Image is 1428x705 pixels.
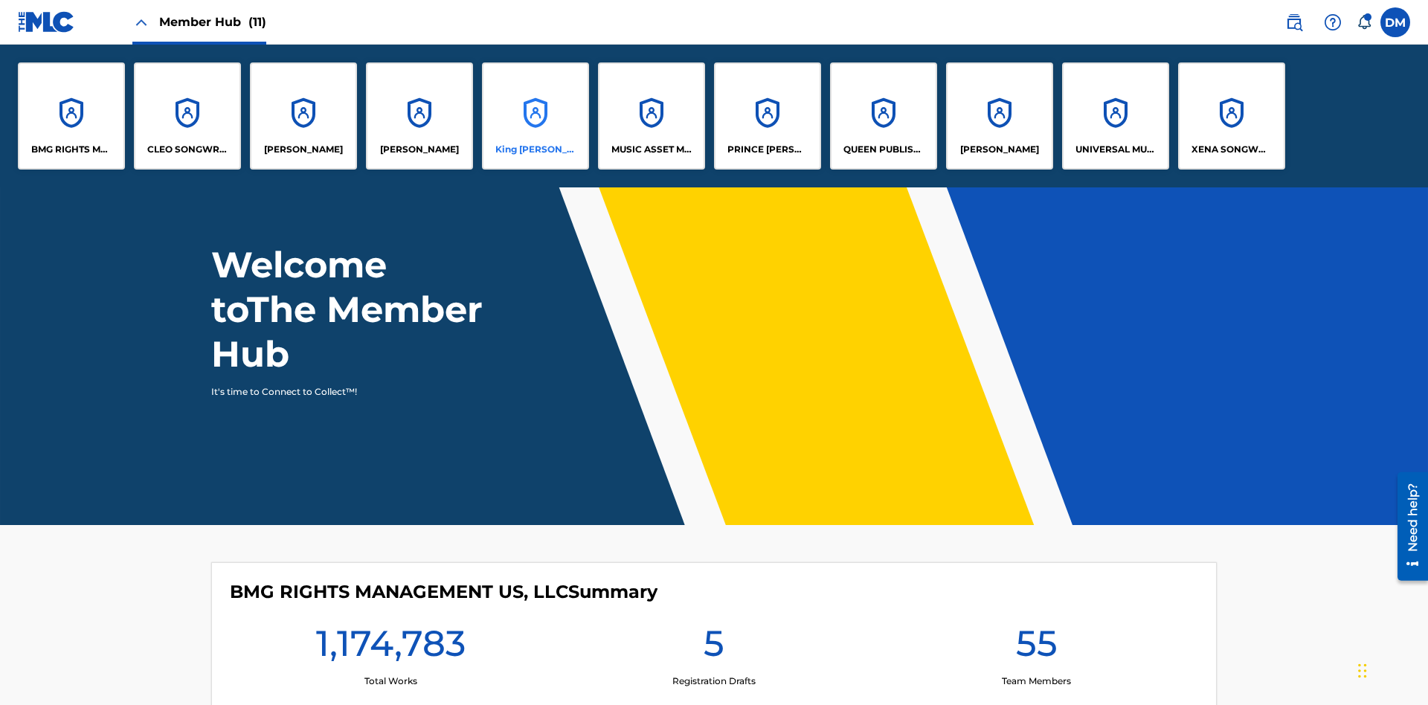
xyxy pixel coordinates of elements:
h4: BMG RIGHTS MANAGEMENT US, LLC [230,581,657,603]
p: ELVIS COSTELLO [264,143,343,156]
div: Drag [1358,648,1367,693]
a: AccountsCLEO SONGWRITER [134,62,241,170]
p: CLEO SONGWRITER [147,143,228,156]
p: King McTesterson [495,143,576,156]
a: AccountsMUSIC ASSET MANAGEMENT (MAM) [598,62,705,170]
p: MUSIC ASSET MANAGEMENT (MAM) [611,143,692,156]
a: AccountsBMG RIGHTS MANAGEMENT US, LLC [18,62,125,170]
a: AccountsXENA SONGWRITER [1178,62,1285,170]
p: Registration Drafts [672,675,756,688]
iframe: Resource Center [1386,466,1428,588]
img: help [1324,13,1342,31]
p: XENA SONGWRITER [1191,143,1273,156]
p: EYAMA MCSINGER [380,143,459,156]
span: Member Hub [159,13,266,30]
p: PRINCE MCTESTERSON [727,143,808,156]
div: Notifications [1357,15,1371,30]
p: QUEEN PUBLISHA [843,143,924,156]
div: Help [1318,7,1348,37]
div: User Menu [1380,7,1410,37]
img: Close [132,13,150,31]
a: AccountsUNIVERSAL MUSIC PUB GROUP [1062,62,1169,170]
h1: Welcome to The Member Hub [211,242,489,376]
h1: 1,174,783 [316,621,466,675]
iframe: Chat Widget [1354,634,1428,705]
a: Public Search [1279,7,1309,37]
p: UNIVERSAL MUSIC PUB GROUP [1075,143,1157,156]
img: search [1285,13,1303,31]
a: Accounts[PERSON_NAME] [946,62,1053,170]
a: Accounts[PERSON_NAME] [250,62,357,170]
a: AccountsPRINCE [PERSON_NAME] [714,62,821,170]
p: Team Members [1002,675,1071,688]
p: RONALD MCTESTERSON [960,143,1039,156]
p: It's time to Connect to Collect™! [211,385,469,399]
a: AccountsQUEEN PUBLISHA [830,62,937,170]
p: BMG RIGHTS MANAGEMENT US, LLC [31,143,112,156]
p: Total Works [364,675,417,688]
img: MLC Logo [18,11,75,33]
span: (11) [248,15,266,29]
a: AccountsKing [PERSON_NAME] [482,62,589,170]
h1: 5 [704,621,724,675]
h1: 55 [1016,621,1058,675]
a: Accounts[PERSON_NAME] [366,62,473,170]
